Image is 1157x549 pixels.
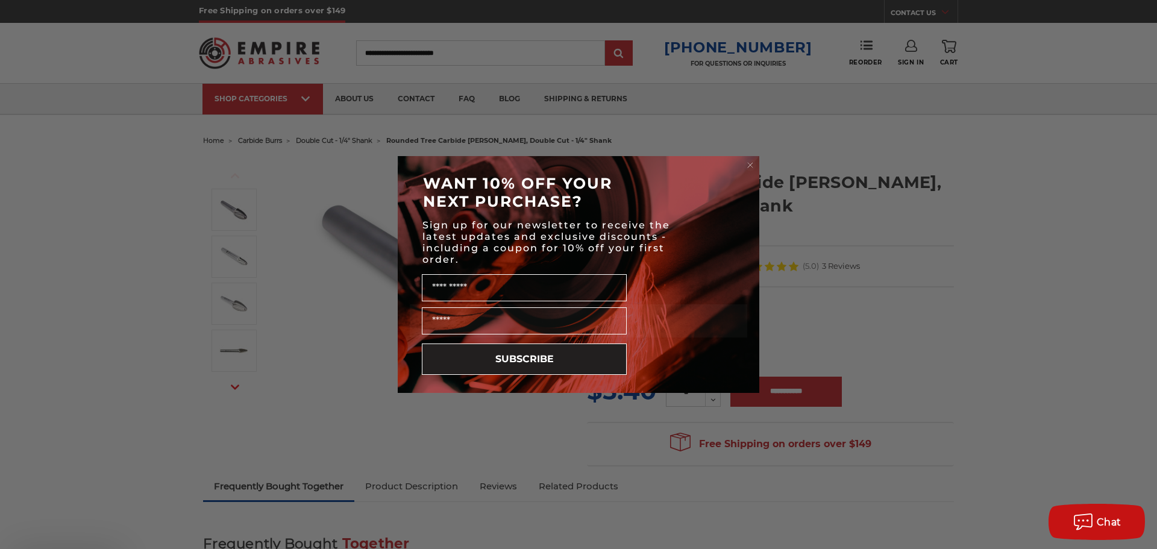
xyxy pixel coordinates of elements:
span: WANT 10% OFF YOUR NEXT PURCHASE? [423,174,612,210]
span: Sign up for our newsletter to receive the latest updates and exclusive discounts - including a co... [422,219,670,265]
span: Chat [1097,516,1121,528]
button: SUBSCRIBE [422,344,627,375]
button: Close dialog [744,159,756,171]
button: Chat [1049,504,1145,540]
input: Email [422,307,627,334]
